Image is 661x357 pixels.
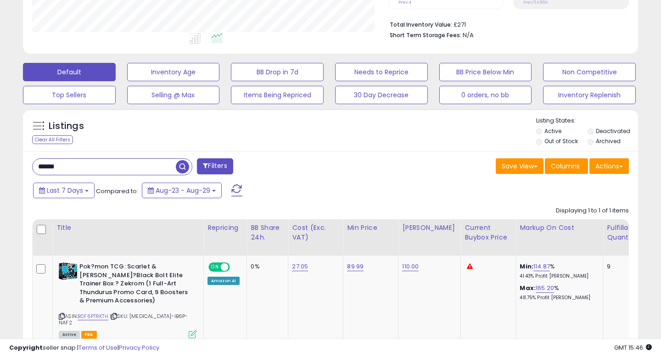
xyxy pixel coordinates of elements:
[544,137,578,145] label: Out of Stock
[251,223,284,242] div: BB Share 24h.
[23,63,116,81] button: Default
[119,343,159,352] a: Privacy Policy
[544,127,561,135] label: Active
[96,187,138,195] span: Compared to:
[59,262,77,280] img: 51t7xjJBGGL._SL40_.jpg
[207,277,240,285] div: Amazon AI
[33,183,95,198] button: Last 7 Days
[47,186,83,195] span: Last 7 Days
[127,63,220,81] button: Inventory Age
[439,86,532,104] button: 0 orders, no bb
[589,158,629,174] button: Actions
[78,343,118,352] a: Terms of Use
[545,158,588,174] button: Columns
[463,31,474,39] span: N/A
[520,262,533,271] b: Min:
[402,223,457,233] div: [PERSON_NAME]
[390,18,622,29] li: £271
[536,284,554,293] a: 165.20
[79,262,191,307] b: Pok?mon TCG: Scarlet & [PERSON_NAME]?Black Bolt Elite Trainer Box ? Zekrom (1 Full-Art Thundurus ...
[209,263,221,271] span: ON
[533,262,550,271] a: 114.87
[596,137,621,145] label: Archived
[520,223,599,233] div: Markup on Cost
[596,127,630,135] label: Deactivated
[81,331,97,339] span: FBA
[614,343,652,352] span: 2025-09-6 15:46 GMT
[347,223,394,233] div: Min Price
[390,21,452,28] b: Total Inventory Value:
[543,86,636,104] button: Inventory Replenish
[335,63,428,81] button: Needs to Reprice
[536,117,639,125] p: Listing States:
[607,223,639,242] div: Fulfillable Quantity
[9,344,159,352] div: seller snap | |
[142,183,222,198] button: Aug-23 - Aug-29
[390,31,461,39] b: Short Term Storage Fees:
[347,262,364,271] a: 89.99
[292,223,339,242] div: Cost (Exc. VAT)
[520,295,596,301] p: 48.75% Profit [PERSON_NAME]
[520,284,536,292] b: Max:
[251,262,281,271] div: 0%
[9,343,43,352] strong: Copyright
[516,219,603,256] th: The percentage added to the cost of goods (COGS) that forms the calculator for Min & Max prices.
[543,63,636,81] button: Non Competitive
[23,86,116,104] button: Top Sellers
[402,262,419,271] a: 110.00
[439,63,532,81] button: BB Price Below Min
[56,223,200,233] div: Title
[49,120,84,133] h5: Listings
[32,135,73,144] div: Clear All Filters
[231,63,324,81] button: BB Drop in 7d
[197,158,233,174] button: Filters
[156,186,210,195] span: Aug-23 - Aug-29
[551,162,580,171] span: Columns
[496,158,543,174] button: Save View
[520,284,596,301] div: %
[292,262,308,271] a: 27.05
[207,223,243,233] div: Repricing
[229,263,243,271] span: OFF
[59,331,80,339] span: All listings currently available for purchase on Amazon
[127,86,220,104] button: Selling @ Max
[520,262,596,279] div: %
[607,262,635,271] div: 9
[231,86,324,104] button: Items Being Repriced
[335,86,428,104] button: 30 Day Decrease
[520,273,596,279] p: 41.43% Profit [PERSON_NAME]
[59,262,196,337] div: ASIN:
[59,312,188,326] span: | SKU: [MEDICAL_DATA]-IB6P-NAF2
[78,312,108,320] a: B0F6PTRKTH
[465,223,512,242] div: Current Buybox Price
[556,206,629,215] div: Displaying 1 to 1 of 1 items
